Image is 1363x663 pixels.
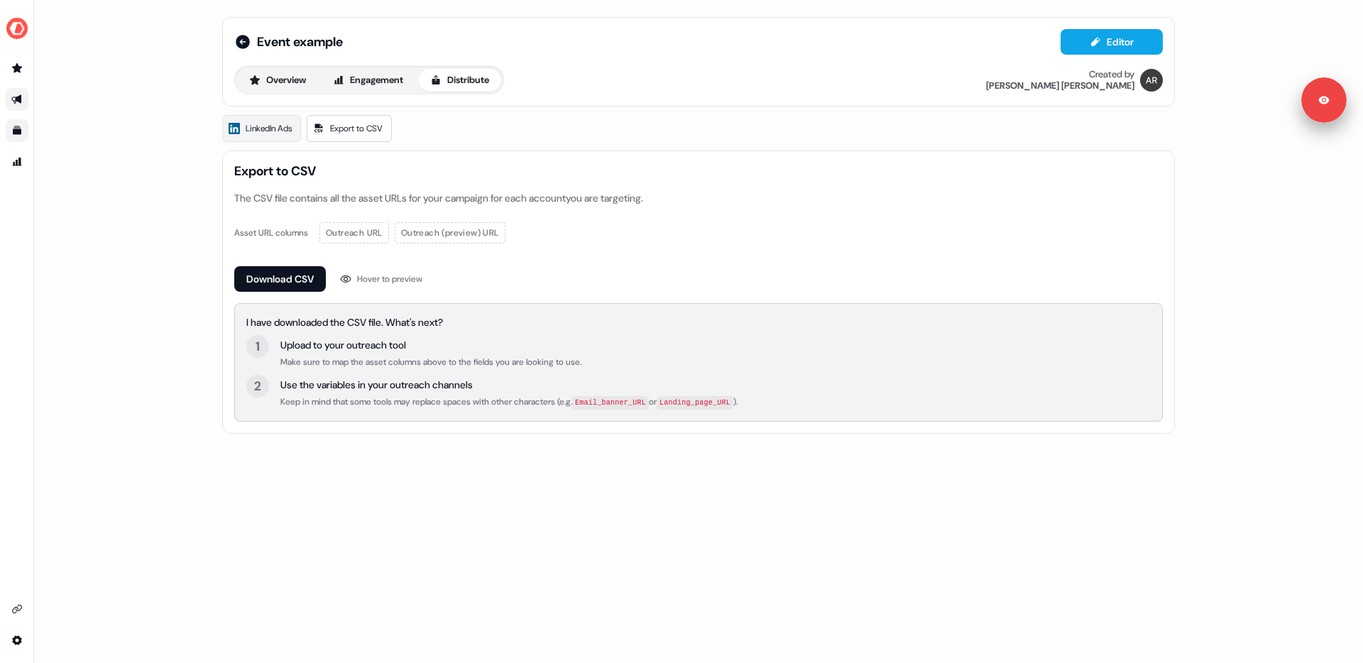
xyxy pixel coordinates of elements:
button: Overview [237,69,318,92]
img: Aleksandra [1140,69,1163,92]
div: [PERSON_NAME] [PERSON_NAME] [986,80,1134,92]
a: Editor [1061,36,1163,51]
button: Download CSV [234,266,326,292]
a: Go to outbound experience [6,88,28,111]
div: Upload to your outreach tool [280,338,581,352]
a: Go to integrations [6,598,28,620]
span: LinkedIn Ads [246,121,292,136]
span: Export to CSV [330,121,383,136]
div: Created by [1089,69,1134,80]
div: 2 [254,378,261,395]
div: Asset URL columns [234,226,308,240]
div: I have downloaded the CSV file. What's next? [246,315,1151,329]
div: 1 [256,338,260,355]
div: Use the variables in your outreach channels [280,378,738,392]
a: Go to prospects [6,57,28,80]
button: Engagement [321,69,415,92]
div: Keep in mind that some tools may replace spaces with other characters (e.g. or ). [280,395,738,410]
div: Hover to preview [357,272,422,286]
button: Distribute [418,69,501,92]
a: Go to integrations [6,629,28,652]
code: Landing_page_URL [657,396,733,410]
span: Export to CSV [234,163,1163,180]
a: Go to templates [6,119,28,142]
span: Outreach URL [326,226,383,240]
div: Make sure to map the asset columns above to the fields you are looking to use. [280,355,581,369]
a: LinkedIn Ads [222,115,301,142]
span: Outreach (preview) URL [401,226,499,240]
div: The CSV file contains all the asset URLs for your campaign for each account you are targeting. [234,191,1163,205]
span: Event example [257,33,343,50]
a: Go to attribution [6,150,28,173]
button: Editor [1061,29,1163,55]
code: Email_banner_URL [572,396,649,410]
a: Export to CSV [307,115,392,142]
